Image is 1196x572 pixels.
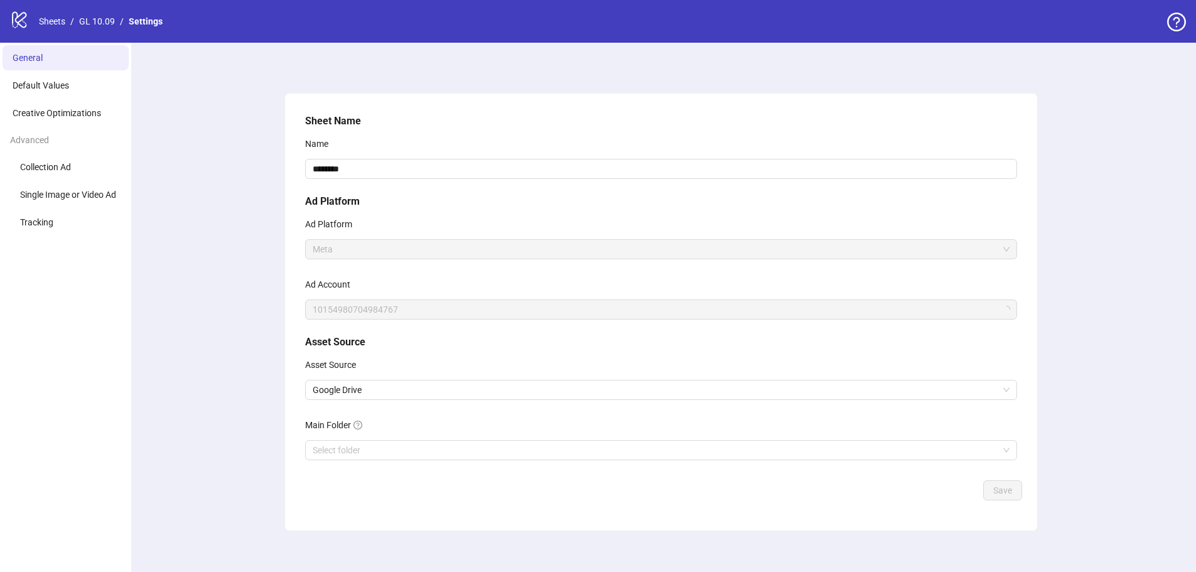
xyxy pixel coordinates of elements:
[120,14,124,28] li: /
[77,14,117,28] a: GL 10.09
[305,214,360,234] label: Ad Platform
[1167,13,1186,31] span: question-circle
[313,240,1010,259] span: Meta
[13,108,101,118] span: Creative Optimizations
[305,159,1017,179] input: Name
[305,415,370,435] label: Main Folder
[305,274,358,294] label: Ad Account
[353,421,362,429] span: question-circle
[20,162,71,172] span: Collection Ad
[126,14,165,28] a: Settings
[1001,305,1011,315] span: loading
[313,300,1010,319] span: 10154980704984767
[313,380,1010,399] span: Google Drive
[13,53,43,63] span: General
[305,114,1017,129] h5: Sheet Name
[305,134,337,154] label: Name
[305,355,364,375] label: Asset Source
[983,480,1022,500] button: Save
[305,335,1017,350] h5: Asset Source
[20,217,53,227] span: Tracking
[70,14,74,28] li: /
[305,194,1017,209] h5: Ad Platform
[20,190,116,200] span: Single Image or Video Ad
[36,14,68,28] a: Sheets
[13,80,69,90] span: Default Values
